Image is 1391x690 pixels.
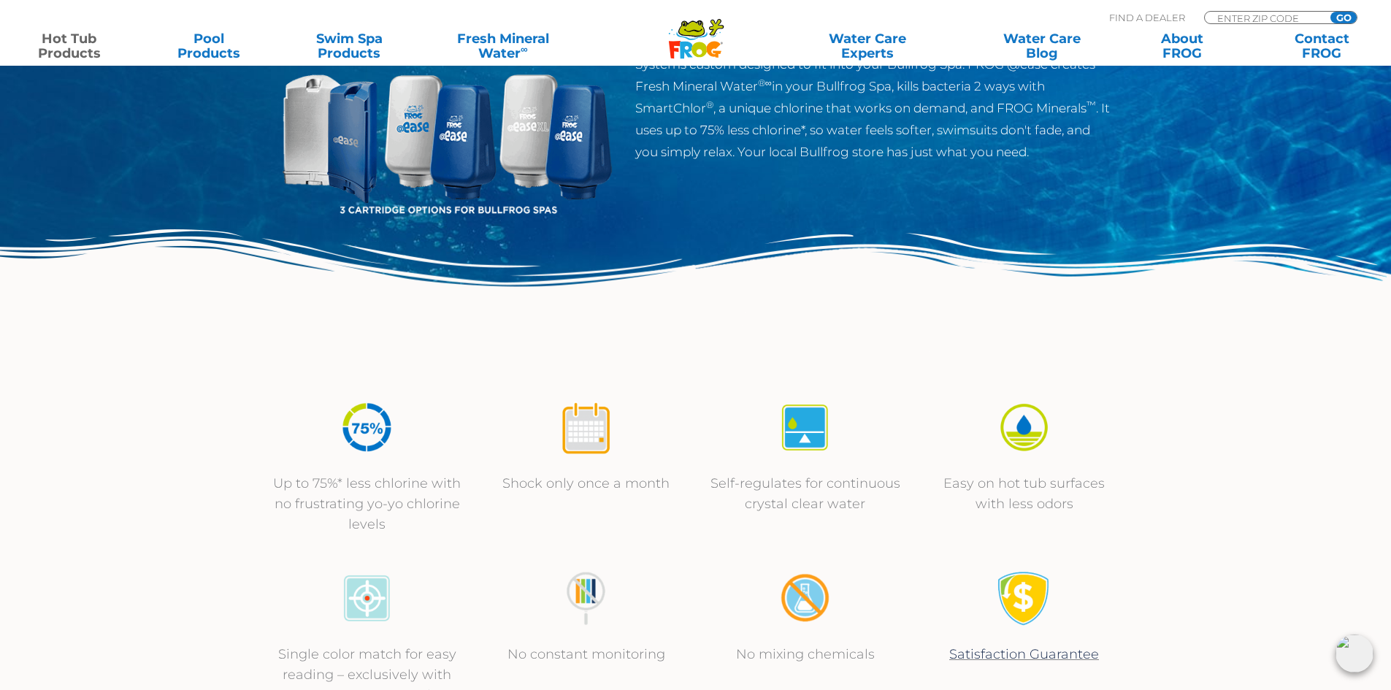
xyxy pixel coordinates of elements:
img: Satisfaction Guarantee Icon [997,571,1051,626]
a: Swim SpaProducts [295,31,404,61]
img: icon-atease-color-match [340,571,394,626]
p: No constant monitoring [491,644,681,664]
sup: ∞ [521,43,528,55]
img: openIcon [1336,635,1373,672]
p: Self-regulates for continuous crystal clear water [710,473,900,514]
a: ContactFROG [1268,31,1376,61]
sup: ® [706,99,713,110]
p: Find A Dealer [1109,11,1185,24]
img: no-constant-monitoring1 [559,571,613,626]
a: PoolProducts [155,31,264,61]
a: Fresh MineralWater∞ [434,31,571,61]
sup: ®∞ [758,77,772,88]
p: Easy on hot tub surfaces with less odors [930,473,1119,514]
img: icon-atease-easy-on [997,400,1051,455]
p: No mixing chemicals [710,644,900,664]
img: icon-atease-shock-once [559,400,613,455]
p: Up to 75%* less chlorine with no frustrating yo-yo chlorine levels [272,473,462,534]
a: AboutFROG [1127,31,1236,61]
img: icon-atease-75percent-less [340,400,394,455]
input: Zip Code Form [1216,12,1314,24]
a: Hot TubProducts [15,31,123,61]
p: Shock only once a month [491,473,681,494]
p: Water is Cleaner, Clearer, Softer and Easier to care for with FROG @ease Systems custom designed ... [635,31,1112,163]
sup: ™ [1087,99,1096,110]
img: no-mixing1 [778,571,832,626]
img: icon-atease-self-regulates [778,400,832,455]
input: GO [1330,12,1357,23]
a: Water CareBlog [987,31,1096,61]
a: Water CareExperts [779,31,956,61]
a: Satisfaction Guarantee [949,646,1099,662]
